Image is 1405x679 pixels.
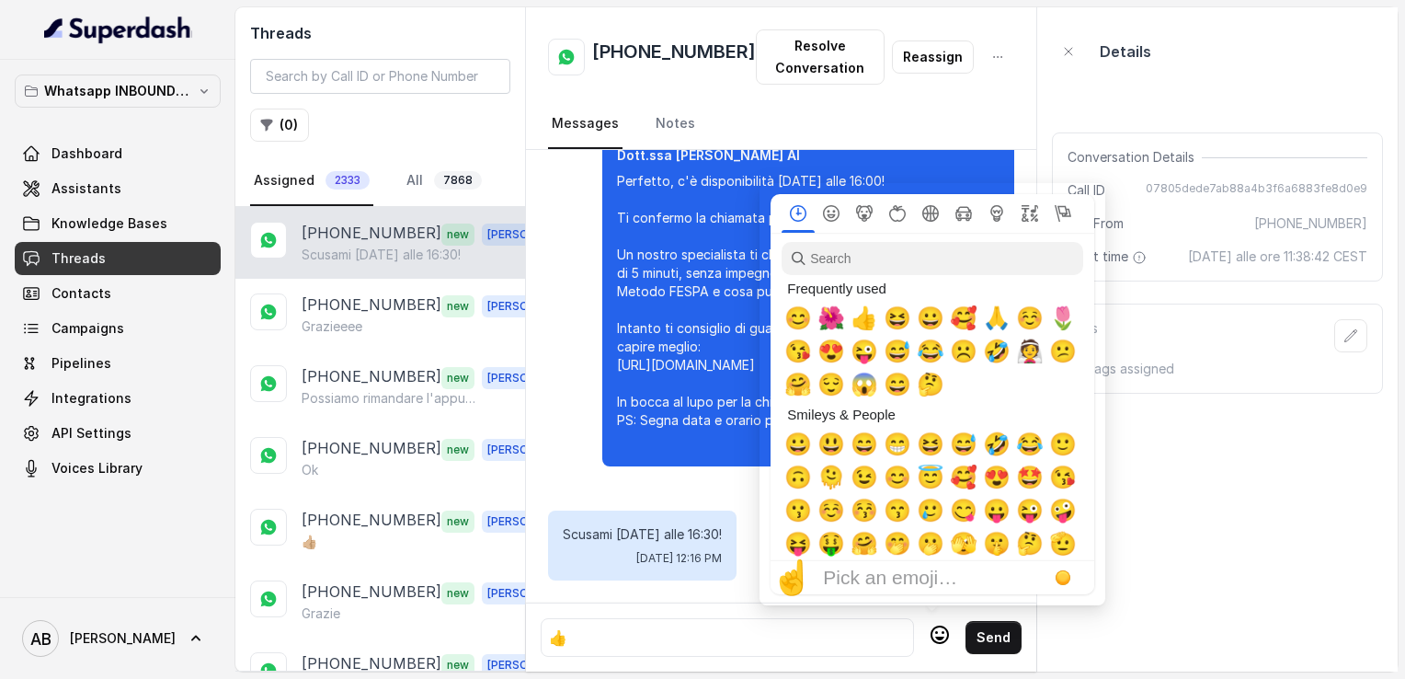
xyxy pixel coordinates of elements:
[51,214,167,233] span: Knowledge Bases
[652,99,699,149] a: Notes
[250,109,309,142] button: (0)
[51,389,131,408] span: Integrations
[892,40,974,74] button: Reassign
[441,224,474,246] span: new
[441,367,474,389] span: new
[15,417,221,450] a: API Settings
[250,156,510,206] nav: Tabs
[617,146,999,165] p: Dott.ssa [PERSON_NAME] AI
[302,317,362,336] p: Grazieeee
[548,99,1014,149] nav: Tabs
[482,582,585,604] span: [PERSON_NAME]
[563,525,722,544] p: Scusami [DATE] alle 16:30!
[70,629,176,648] span: [PERSON_NAME]
[44,15,192,44] img: light.svg
[1146,181,1367,200] span: 07805dede7ab88a4b3f6a6883fe8d0e9
[441,582,474,604] span: new
[302,222,441,246] p: [PHONE_NUMBER]
[302,604,340,623] p: Grazie
[1068,247,1150,266] span: Start time
[302,389,478,408] p: Possiamo rimandare l'appuntamento a [DATE] perché sono molto impegnata dopo le ore 9 grazie
[302,652,441,676] p: [PHONE_NUMBER]
[15,172,221,205] a: Assistants
[15,312,221,345] a: Campaigns
[302,365,441,389] p: [PHONE_NUMBER]
[15,277,221,310] a: Contacts
[51,319,124,338] span: Campaigns
[636,551,722,566] span: [DATE] 12:16 PM
[302,581,441,604] p: [PHONE_NUMBER]
[51,424,131,443] span: API Settings
[44,80,191,102] p: Whatsapp INBOUND Workspace
[976,474,1014,496] span: Read
[434,171,482,190] span: 7868
[51,249,106,268] span: Threads
[1100,40,1151,63] p: Details
[15,613,221,664] a: [PERSON_NAME]
[250,59,510,94] input: Search by Call ID or Phone Number
[1068,148,1202,167] span: Conversation Details
[15,347,221,380] a: Pipelines
[15,207,221,240] a: Knowledge Bases
[482,654,585,676] span: [PERSON_NAME]
[15,75,221,108] button: Whatsapp INBOUND Workspace
[548,99,623,149] a: Messages
[756,29,885,85] button: Resolve Conversation
[15,242,221,275] a: Threads
[1068,181,1105,200] span: Call ID
[482,224,585,246] span: [PERSON_NAME]
[15,382,221,415] a: Integrations
[482,295,585,317] span: [PERSON_NAME]
[1254,214,1367,233] span: [PHONE_NUMBER]
[15,452,221,485] a: Voices Library
[592,39,756,75] h2: [PHONE_NUMBER]
[30,629,51,649] text: AB
[302,293,441,317] p: [PHONE_NUMBER]
[1068,319,1098,352] p: Tags
[302,246,461,264] p: Scusami [DATE] alle 16:30!
[441,439,474,461] span: new
[51,284,111,303] span: Contacts
[1068,360,1367,378] p: No tags assigned
[482,439,585,461] span: [PERSON_NAME]
[403,156,485,206] a: All7868
[302,533,317,551] p: 👍🏼
[441,511,474,533] span: new
[15,137,221,170] a: Dashboard
[617,172,999,430] p: Perfetto, c'è disponibilità [DATE] alle 16:00! Ti confermo la chiamata per [DATE] alle 16:00. Un ...
[51,144,122,163] span: Dashboard
[441,295,474,317] span: new
[250,156,373,206] a: Assigned2333
[302,461,318,479] p: Ok
[302,509,441,533] p: [PHONE_NUMBER]
[482,511,585,533] span: [PERSON_NAME]
[482,367,585,389] span: [PERSON_NAME]
[51,354,111,373] span: Pipelines
[965,621,1022,654] button: Send
[1188,247,1367,266] span: [DATE] alle ore 11:38:42 CEST
[915,437,999,452] span: [DATE] 12:15 PM
[51,179,121,198] span: Assistants
[1068,214,1124,233] span: Call From
[302,437,441,461] p: [PHONE_NUMBER]
[250,22,510,44] h2: Threads
[441,654,474,676] span: new
[51,459,143,478] span: Voices Library
[326,171,370,190] span: 2333
[549,627,906,649] div: 👍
